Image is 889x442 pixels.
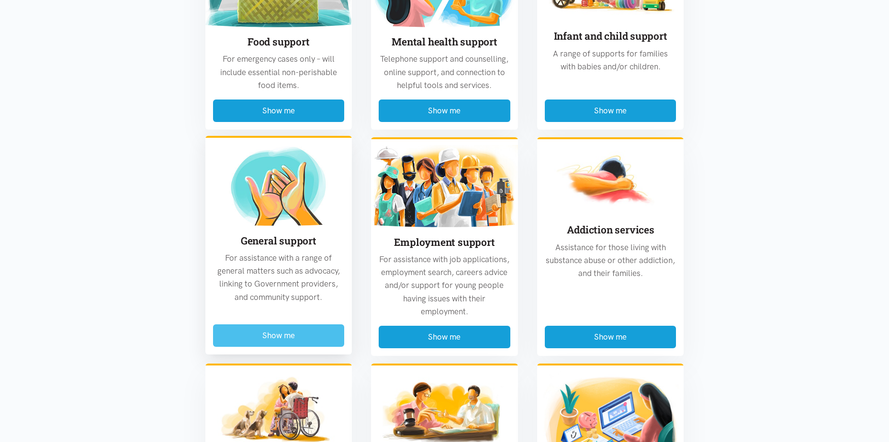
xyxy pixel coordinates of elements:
[213,252,345,304] p: For assistance with a range of general matters such as advocacy, linking to Government providers,...
[379,326,510,348] button: Show me
[379,53,510,92] p: Telephone support and counselling, online support, and connection to helpful tools and services.
[213,99,345,122] button: Show me
[545,47,676,73] p: A range of supports for families with babies and/or children.
[379,235,510,249] h3: Employment support
[379,253,510,318] p: For assistance with job applications, employment search, careers advice and/or support for young ...
[213,234,345,248] h3: General support
[545,223,676,237] h3: Addiction services
[213,53,345,92] p: For emergency cases only – will include essential non-perishable food items.
[213,324,345,347] button: Show me
[379,99,510,122] button: Show me
[213,35,345,49] h3: Food support
[545,326,676,348] button: Show me
[545,29,676,43] h3: Infant and child support
[545,99,676,122] button: Show me
[545,241,676,280] p: Assistance for those living with substance abuse or other addiction, and their families.
[379,35,510,49] h3: Mental health support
